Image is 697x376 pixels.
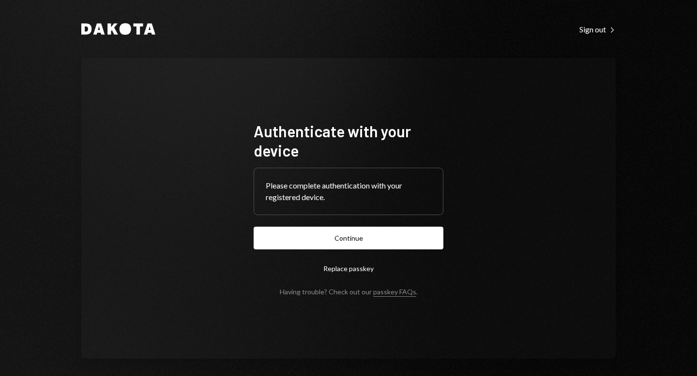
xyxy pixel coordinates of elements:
div: Sign out [579,25,616,34]
div: Please complete authentication with your registered device. [266,180,431,203]
a: passkey FAQs [373,288,416,297]
a: Sign out [579,24,616,34]
h1: Authenticate with your device [254,121,443,160]
button: Replace passkey [254,257,443,280]
div: Having trouble? Check out our . [280,288,418,296]
button: Continue [254,227,443,249]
